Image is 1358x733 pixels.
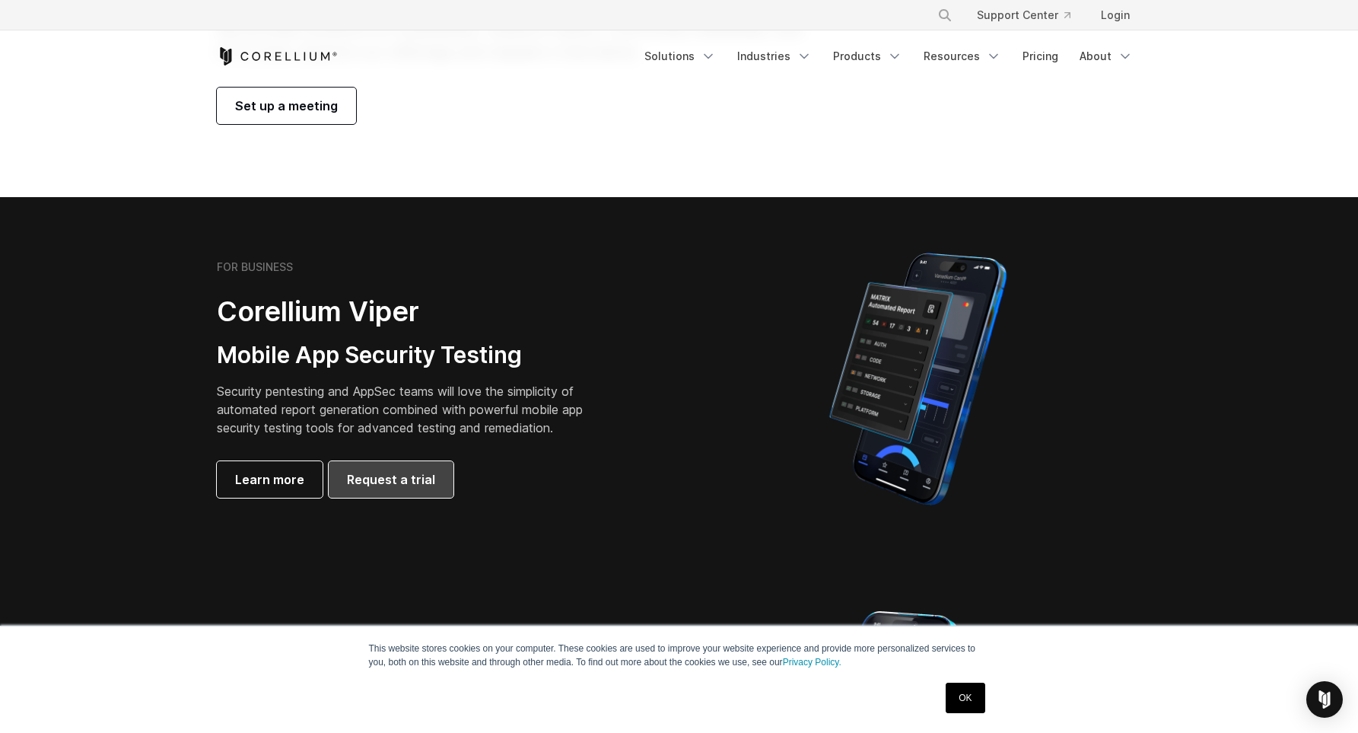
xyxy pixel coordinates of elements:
[217,382,606,437] p: Security pentesting and AppSec teams will love the simplicity of automated report generation comb...
[217,295,606,329] h2: Corellium Viper
[635,43,1142,70] div: Navigation Menu
[235,97,338,115] span: Set up a meeting
[824,43,911,70] a: Products
[803,246,1032,512] img: Corellium MATRIX automated report on iPhone showing app vulnerability test results across securit...
[783,657,841,668] a: Privacy Policy.
[217,88,356,124] a: Set up a meeting
[1070,43,1142,70] a: About
[1013,43,1067,70] a: Pricing
[217,624,385,638] h6: FOR GOVERNMENT & RESEARCH
[914,43,1010,70] a: Resources
[965,2,1083,29] a: Support Center
[369,642,990,669] p: This website stores cookies on your computer. These cookies are used to improve your website expe...
[217,260,293,274] h6: FOR BUSINESS
[1089,2,1142,29] a: Login
[728,43,821,70] a: Industries
[1306,681,1343,718] div: Open Intercom Messenger
[217,47,338,65] a: Corellium Home
[635,43,725,70] a: Solutions
[347,470,435,489] span: Request a trial
[329,461,453,498] a: Request a trial
[919,2,1142,29] div: Navigation Menu
[946,683,984,713] a: OK
[217,341,606,370] h3: Mobile App Security Testing
[217,461,323,498] a: Learn more
[235,470,304,489] span: Learn more
[931,2,959,29] button: Search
